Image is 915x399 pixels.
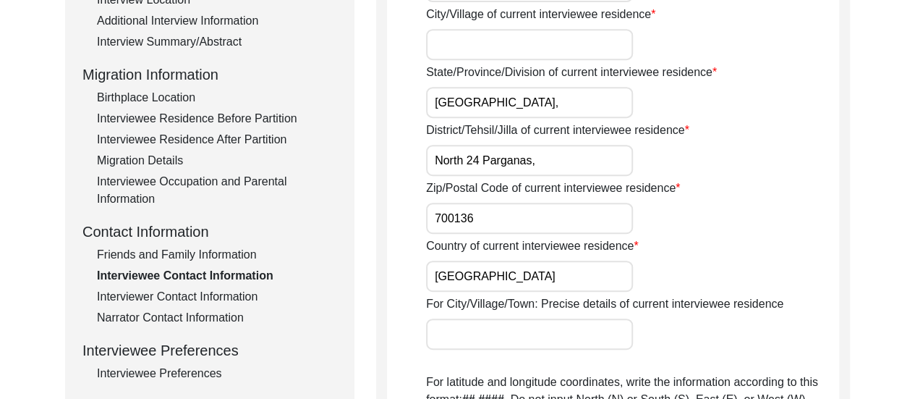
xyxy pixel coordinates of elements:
[97,152,337,169] div: Migration Details
[97,33,337,51] div: Interview Summary/Abstract
[97,246,337,264] div: Friends and Family Information
[82,221,337,243] div: Contact Information
[97,131,337,148] div: Interviewee Residence After Partition
[97,110,337,127] div: Interviewee Residence Before Partition
[97,365,337,382] div: Interviewee Preferences
[426,180,680,197] label: Zip/Postal Code of current interviewee residence
[82,340,337,361] div: Interviewee Preferences
[97,89,337,106] div: Birthplace Location
[97,267,337,285] div: Interviewee Contact Information
[426,6,655,23] label: City/Village of current interviewee residence
[97,173,337,208] div: Interviewee Occupation and Parental Information
[426,295,783,313] label: For City/Village/Town: Precise details of current interviewee residence
[426,238,638,255] label: Country of current interviewee residence
[426,122,689,139] label: District/Tehsil/Jilla of current interviewee residence
[97,309,337,327] div: Narrator Contact Information
[97,288,337,306] div: Interviewer Contact Information
[82,64,337,85] div: Migration Information
[426,64,717,81] label: State/Province/Division of current interviewee residence
[97,12,337,30] div: Additional Interview Information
